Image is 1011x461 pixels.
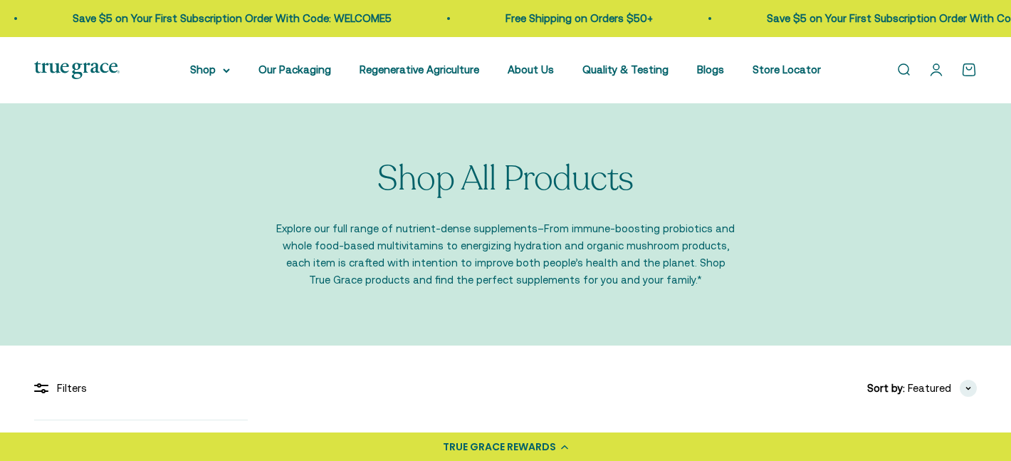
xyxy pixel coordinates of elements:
a: Free Shipping on Orders $50+ [503,12,651,24]
button: Featured [908,380,977,397]
a: Our Packaging [258,63,331,76]
div: TRUE GRACE REWARDS [443,440,556,455]
a: Regenerative Agriculture [360,63,479,76]
div: Filters [34,380,248,397]
a: Blogs [697,63,724,76]
span: Featured [908,380,951,397]
a: About Us [508,63,554,76]
p: Shop All Products [377,160,634,198]
a: Store Locator [753,63,821,76]
a: Quality & Testing [582,63,669,76]
summary: Shop [190,61,230,78]
span: Sort by: [867,380,905,397]
p: Explore our full range of nutrient-dense supplements–From immune-boosting probiotics and whole fo... [274,220,737,289]
p: Save $5 on Your First Subscription Order With Code: WELCOME5 [70,10,389,27]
